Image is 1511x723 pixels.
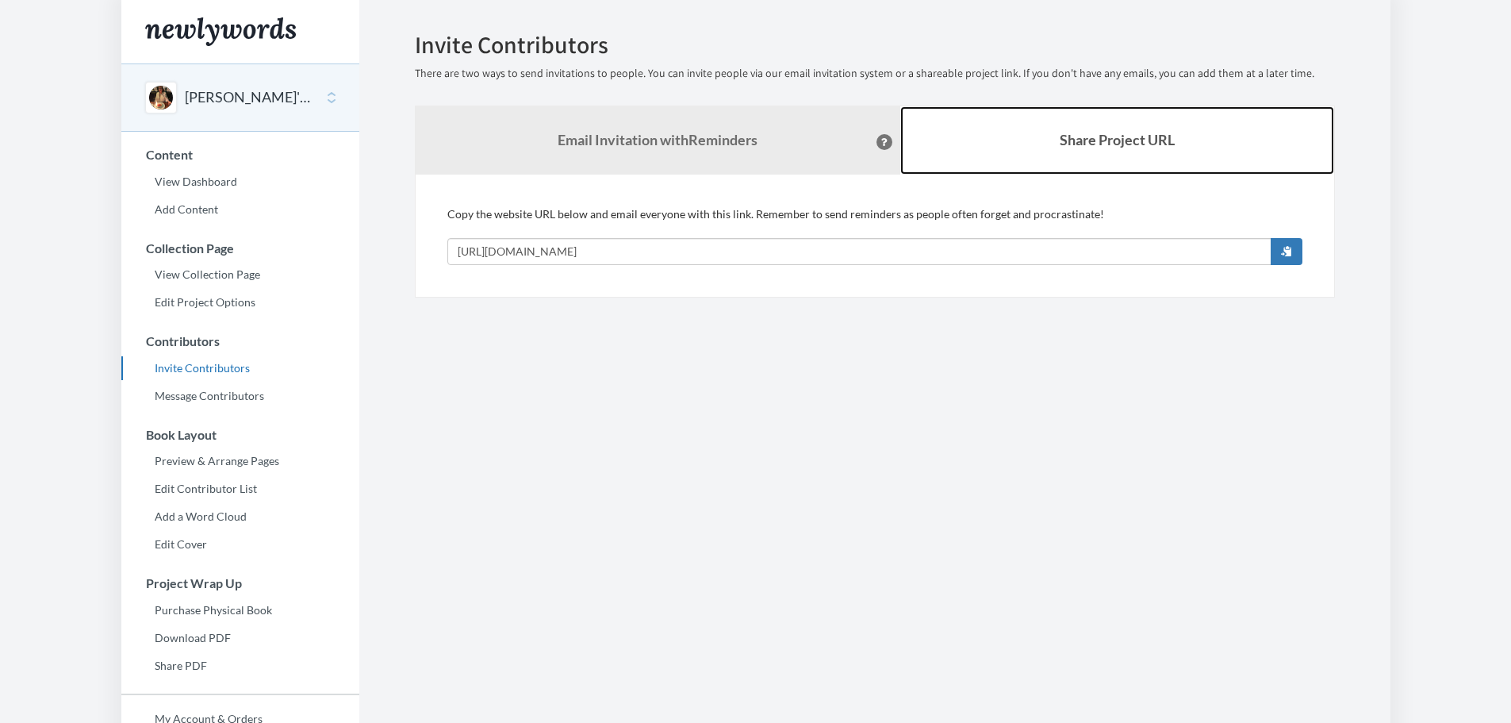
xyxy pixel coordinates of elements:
a: Edit Project Options [121,290,359,314]
div: Copy the website URL below and email everyone with this link. Remember to send reminders as peopl... [447,206,1302,265]
h3: Project Wrap Up [122,576,359,590]
button: [PERSON_NAME]'s Retirement [185,87,313,108]
img: Newlywords logo [145,17,296,46]
p: There are two ways to send invitations to people. You can invite people via our email invitation ... [415,66,1335,82]
a: Download PDF [121,626,359,650]
a: Preview & Arrange Pages [121,449,359,473]
a: Message Contributors [121,384,359,408]
b: Share Project URL [1060,131,1175,148]
a: Edit Cover [121,533,359,556]
a: Edit Contributor List [121,477,359,501]
h3: Contributors [122,334,359,348]
h3: Collection Page [122,241,359,256]
a: View Collection Page [121,263,359,287]
a: Purchase Physical Book [121,598,359,622]
a: Share PDF [121,654,359,678]
a: Add a Word Cloud [121,505,359,529]
a: View Dashboard [121,170,359,194]
h3: Content [122,148,359,162]
h2: Invite Contributors [415,32,1335,58]
span: Support [32,11,89,25]
a: Add Content [121,198,359,221]
h3: Book Layout [122,428,359,442]
strong: Email Invitation with Reminders [558,131,757,148]
a: Invite Contributors [121,356,359,380]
